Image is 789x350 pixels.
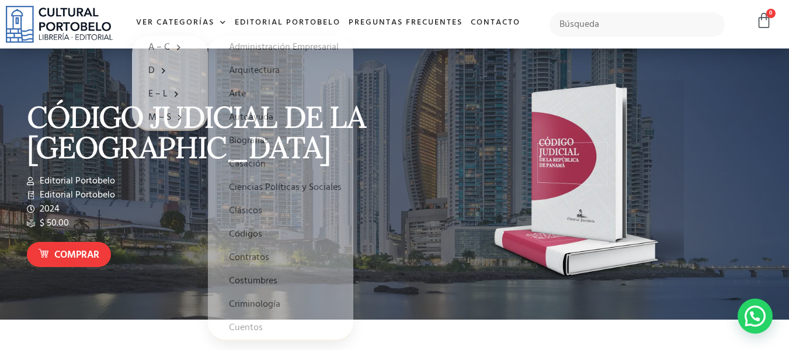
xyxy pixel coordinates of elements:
[345,11,467,36] a: Preguntas frecuentes
[132,11,231,36] a: Ver Categorías
[208,246,353,269] a: Contratos
[208,82,353,106] a: Arte
[54,248,99,263] span: Comprar
[132,82,208,106] a: E – L
[132,59,208,82] a: D
[208,199,353,223] a: Clásicos
[27,242,111,267] a: Comprar
[208,223,353,246] a: Códigos
[132,106,208,129] a: M – S
[208,269,353,293] a: Costumbres
[132,36,208,131] ul: Ver Categorías
[766,9,776,18] span: 0
[467,11,524,36] a: Contacto
[756,12,772,29] a: 0
[208,36,353,341] ul: A – C
[27,102,389,162] p: CÓDIGO JUDICIAL DE LA [GEOGRAPHIC_DATA]
[37,174,115,188] span: Editorial Portobelo
[231,11,345,36] a: Editorial Portobelo
[208,316,353,339] a: Cuentos
[208,106,353,129] a: Autoayuda
[208,293,353,316] a: Criminología
[208,36,353,59] a: Administración Empresarial
[37,216,69,230] span: $ 50.00
[37,188,115,202] span: Editorial Portobelo
[37,202,60,216] span: 2024
[208,129,353,153] a: Biografías
[132,36,208,59] a: A – C
[550,12,725,37] input: Búsqueda
[208,59,353,82] a: Arquitectura
[208,176,353,199] a: Ciencias Políticas y Sociales
[208,153,353,176] a: Casación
